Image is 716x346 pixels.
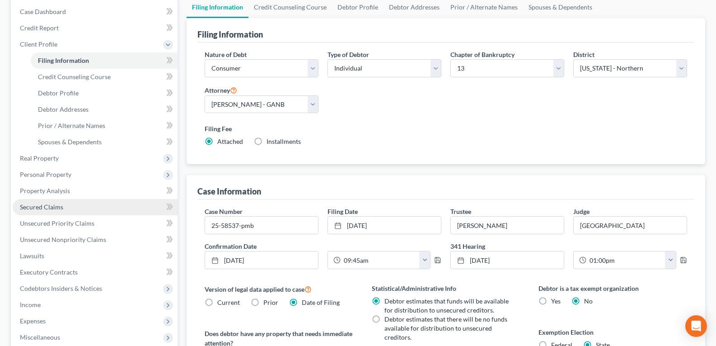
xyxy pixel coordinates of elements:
span: Miscellaneous [20,333,60,341]
a: Credit Counseling Course [31,69,178,85]
label: Type of Debtor [328,50,369,59]
span: Credit Counseling Course [38,73,111,81]
label: Filing Date [328,207,358,216]
span: Real Property [20,154,59,162]
span: Client Profile [20,40,57,48]
label: Nature of Debt [205,50,247,59]
a: Case Dashboard [13,4,178,20]
div: Filing Information [197,29,263,40]
span: Debtor Profile [38,89,79,97]
span: Codebtors Insiders & Notices [20,284,102,292]
span: Property Analysis [20,187,70,194]
span: Case Dashboard [20,8,66,15]
span: Credit Report [20,24,59,32]
label: Version of legal data applied to case [205,284,353,294]
label: Filing Fee [205,124,687,133]
span: Unsecured Nonpriority Claims [20,236,106,243]
a: [DATE] [205,251,318,269]
label: Statistical/Administrative Info [372,284,520,293]
span: Debtor estimates that funds will be available for distribution to unsecured creditors. [384,297,509,314]
input: -- [574,217,687,234]
input: -- [451,217,564,234]
span: Yes [551,297,561,305]
label: Chapter of Bankruptcy [450,50,515,59]
label: Attorney [205,85,237,95]
a: Property Analysis [13,183,178,199]
span: Secured Claims [20,203,63,211]
div: Case Information [197,186,261,197]
a: Unsecured Nonpriority Claims [13,232,178,248]
div: Open Intercom Messenger [685,315,707,337]
a: Debtor Profile [31,85,178,101]
label: Exemption Election [538,327,687,337]
a: [DATE] [328,217,441,234]
label: 341 Hearing [446,242,692,251]
span: Attached [217,137,243,145]
span: No [584,297,593,305]
label: Judge [573,207,590,216]
a: Executory Contracts [13,264,178,280]
label: Debtor is a tax exempt organization [538,284,687,293]
span: Executory Contracts [20,268,78,276]
a: Secured Claims [13,199,178,215]
span: Current [217,299,240,306]
span: Income [20,301,41,308]
a: Filing Information [31,52,178,69]
a: Unsecured Priority Claims [13,215,178,232]
a: Lawsuits [13,248,178,264]
input: Enter case number... [205,217,318,234]
span: Personal Property [20,171,71,178]
a: Spouses & Dependents [31,134,178,150]
span: Unsecured Priority Claims [20,219,94,227]
span: Prior / Alternate Names [38,122,105,129]
a: Debtor Addresses [31,101,178,118]
span: Spouses & Dependents [38,138,102,146]
input: -- : -- [341,251,420,269]
span: Date of Filing [302,299,340,306]
a: Credit Report [13,20,178,36]
span: Filing Information [38,57,89,64]
input: -- : -- [586,251,665,269]
label: Trustee [450,207,471,216]
span: Debtor estimates that there will be no funds available for distribution to unsecured creditors. [384,315,507,341]
span: Lawsuits [20,252,44,260]
span: Expenses [20,317,46,325]
label: Confirmation Date [200,242,446,251]
a: Prior / Alternate Names [31,118,178,134]
span: Debtor Addresses [38,105,89,113]
span: Installments [267,137,301,145]
label: Case Number [205,207,243,216]
span: Prior [263,299,278,306]
label: District [573,50,594,59]
a: [DATE] [451,251,564,269]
